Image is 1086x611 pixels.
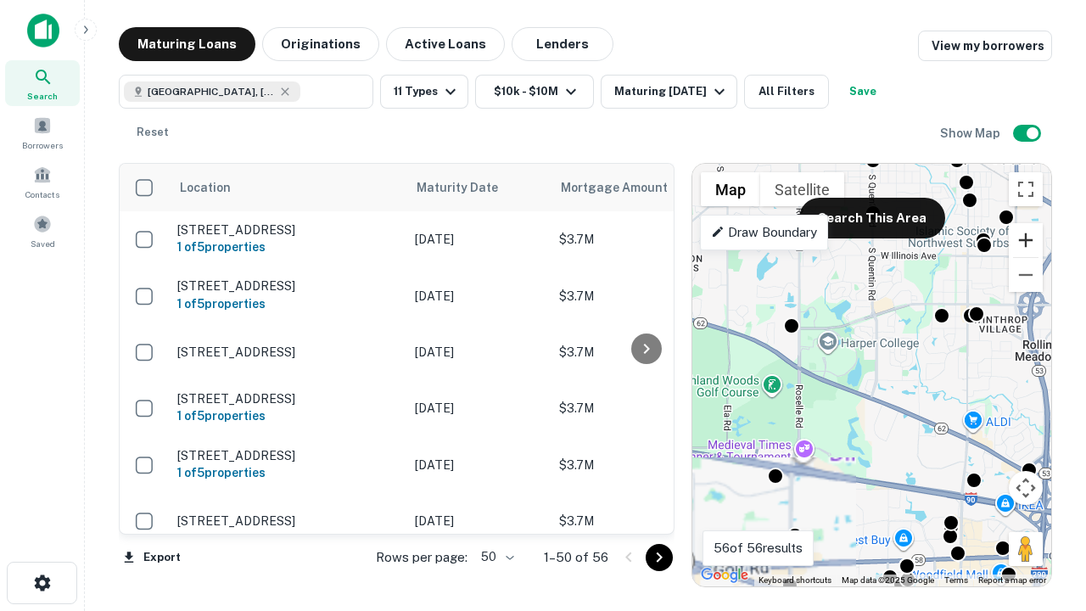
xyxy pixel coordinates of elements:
a: Search [5,60,80,106]
p: [DATE] [415,343,542,362]
p: $3.7M [559,230,729,249]
h6: Show Map [940,124,1003,143]
th: Mortgage Amount [551,164,737,211]
span: Maturity Date [417,177,520,198]
p: 56 of 56 results [714,538,803,558]
p: [STREET_ADDRESS] [177,448,398,463]
button: $10k - $10M [475,75,594,109]
button: Originations [262,27,379,61]
button: 11 Types [380,75,468,109]
p: $3.7M [559,343,729,362]
span: Borrowers [22,138,63,152]
span: [GEOGRAPHIC_DATA], [GEOGRAPHIC_DATA] [148,84,275,99]
a: Borrowers [5,109,80,155]
button: Export [119,545,185,570]
th: Maturity Date [406,164,551,211]
button: Zoom out [1009,258,1043,292]
a: Contacts [5,159,80,205]
a: Saved [5,208,80,254]
button: All Filters [744,75,829,109]
button: Show satellite imagery [760,172,844,206]
p: Draw Boundary [711,222,817,243]
span: Location [179,177,231,198]
button: Lenders [512,27,613,61]
p: [STREET_ADDRESS] [177,513,398,529]
h6: 1 of 5 properties [177,294,398,313]
div: Maturing [DATE] [614,81,730,102]
p: $3.7M [559,456,729,474]
p: $3.7M [559,512,729,530]
p: [STREET_ADDRESS] [177,278,398,294]
div: 50 [474,545,517,569]
button: Maturing [DATE] [601,75,737,109]
div: 0 0 [692,164,1051,586]
span: Search [27,89,58,103]
button: Toggle fullscreen view [1009,172,1043,206]
h6: 1 of 5 properties [177,463,398,482]
p: [DATE] [415,399,542,418]
p: 1–50 of 56 [544,547,608,568]
img: Google [697,564,753,586]
button: Reset [126,115,180,149]
button: Zoom in [1009,223,1043,257]
a: Report a map error [978,575,1046,585]
p: $3.7M [559,287,729,305]
button: Go to next page [646,544,673,571]
a: Terms (opens in new tab) [944,575,968,585]
img: capitalize-icon.png [27,14,59,48]
iframe: Chat Widget [1001,421,1086,502]
p: $3.7M [559,399,729,418]
button: Drag Pegman onto the map to open Street View [1009,532,1043,566]
p: [DATE] [415,456,542,474]
h6: 1 of 5 properties [177,238,398,256]
span: Mortgage Amount [561,177,690,198]
span: Saved [31,237,55,250]
p: [DATE] [415,287,542,305]
button: Search This Area [799,198,945,238]
button: Active Loans [386,27,505,61]
span: Contacts [25,188,59,201]
p: [DATE] [415,230,542,249]
th: Location [169,164,406,211]
p: [DATE] [415,512,542,530]
p: Rows per page: [376,547,467,568]
a: View my borrowers [918,31,1052,61]
button: Maturing Loans [119,27,255,61]
span: Map data ©2025 Google [842,575,934,585]
button: Show street map [701,172,760,206]
p: [STREET_ADDRESS] [177,345,398,360]
h6: 1 of 5 properties [177,406,398,425]
a: Open this area in Google Maps (opens a new window) [697,564,753,586]
p: [STREET_ADDRESS] [177,391,398,406]
button: Save your search to get updates of matches that match your search criteria. [836,75,890,109]
button: Keyboard shortcuts [759,575,831,586]
p: [STREET_ADDRESS] [177,222,398,238]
